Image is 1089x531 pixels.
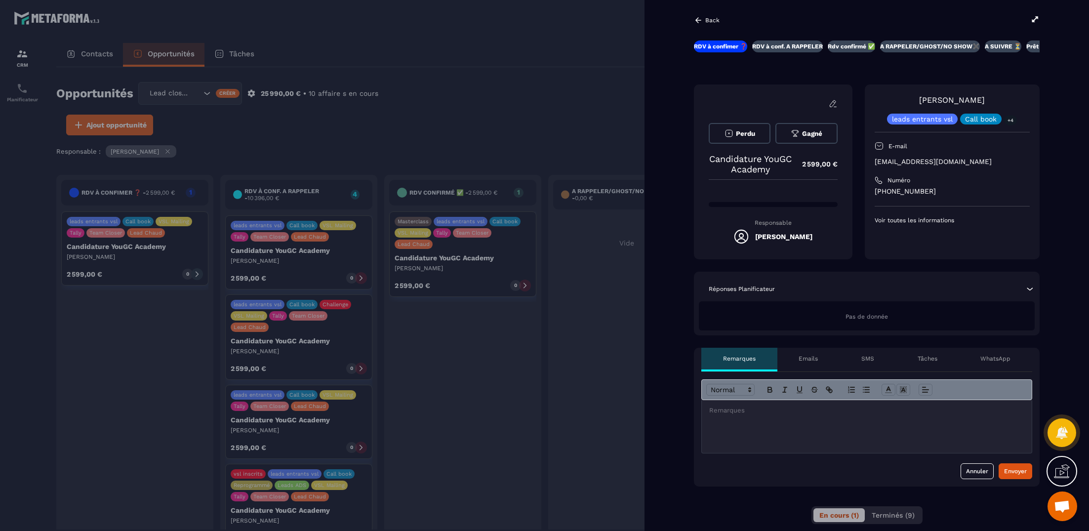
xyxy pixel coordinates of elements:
[709,123,770,144] button: Perdu
[887,176,910,184] p: Numéro
[775,123,837,144] button: Gagné
[736,130,755,137] span: Perdu
[709,285,775,293] p: Réponses Planificateur
[919,95,985,105] a: [PERSON_NAME]
[799,355,818,363] p: Emails
[1004,466,1027,476] div: Envoyer
[819,511,859,519] span: En cours (1)
[875,187,1030,196] p: [PHONE_NUMBER]
[709,219,838,226] p: Responsable
[965,116,997,123] p: Call book
[980,355,1010,363] p: WhatsApp
[866,508,921,522] button: Terminés (9)
[875,157,1030,166] p: [EMAIL_ADDRESS][DOMAIN_NAME]
[792,155,838,174] p: 2 599,00 €
[1048,491,1077,521] div: Ouvrir le chat
[892,116,953,123] p: leads entrants vsl
[802,130,822,137] span: Gagné
[875,216,1030,224] p: Voir toutes les informations
[709,154,792,174] p: Candidature YouGC Academy
[861,355,874,363] p: SMS
[846,313,888,320] span: Pas de donnée
[1004,115,1017,125] p: +4
[961,463,994,479] button: Annuler
[813,508,865,522] button: En cours (1)
[999,463,1032,479] button: Envoyer
[872,511,915,519] span: Terminés (9)
[888,142,907,150] p: E-mail
[918,355,937,363] p: Tâches
[755,233,812,241] h5: [PERSON_NAME]
[723,355,756,363] p: Remarques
